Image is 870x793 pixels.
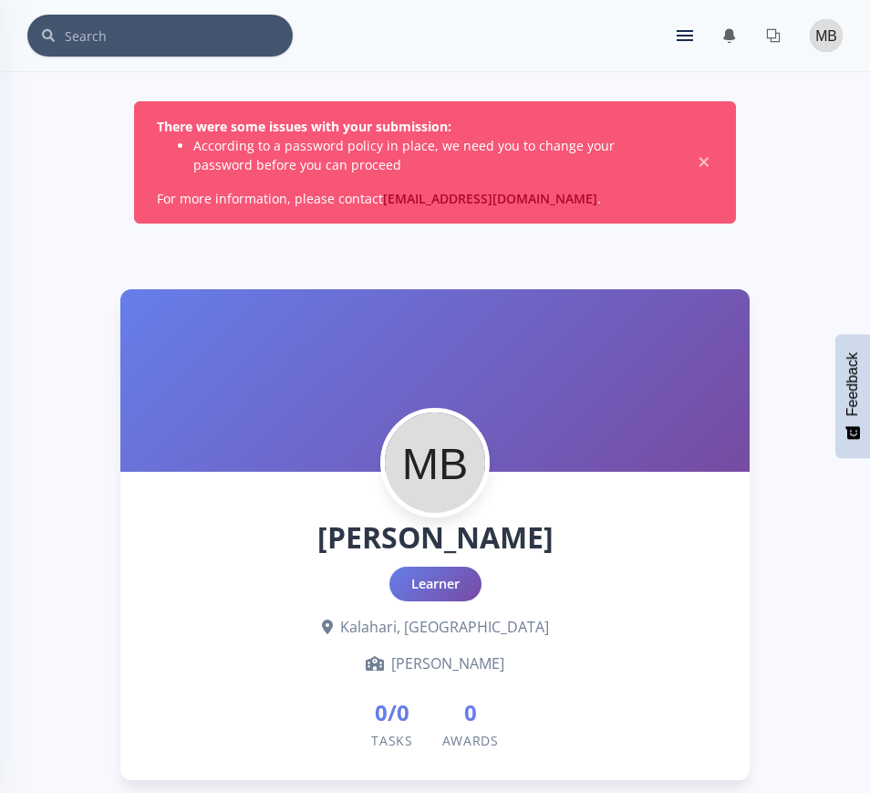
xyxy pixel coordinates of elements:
div: Learner [389,567,482,601]
div: Kalahari, [GEOGRAPHIC_DATA] [150,616,720,638]
span: Feedback [844,352,861,416]
button: Close [695,153,713,172]
button: Feedback - Show survey [835,334,870,458]
div: For more information, please contact . [134,101,736,224]
span: 0 [442,696,499,729]
span: × [695,153,713,172]
h1: [PERSON_NAME] [150,516,720,559]
span: 0/0 [371,696,413,729]
div: [PERSON_NAME] [150,652,720,674]
span: Awards [442,732,499,749]
img: Image placeholder [810,19,843,52]
span: Tasks [371,732,413,749]
a: Image placeholder [795,16,843,56]
input: Search [65,15,293,57]
a: [EMAIL_ADDRESS][DOMAIN_NAME] [383,190,597,207]
strong: There were some issues with your submission: [157,118,451,135]
img: Profile Picture [385,412,485,513]
li: According to a password policy in place, we need you to change your password before you can proceed [193,136,669,174]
